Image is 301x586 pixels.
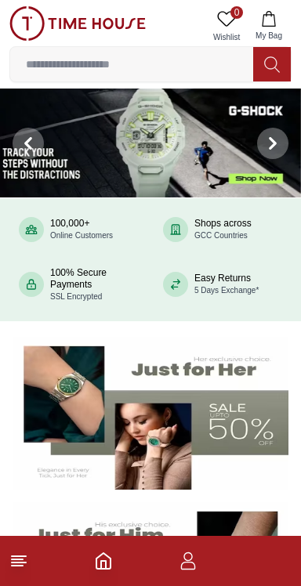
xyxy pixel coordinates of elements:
span: Wishlist [207,31,246,43]
span: 0 [230,6,243,19]
span: My Bag [249,30,288,42]
span: SSL Encrypted [50,292,102,301]
a: 0Wishlist [207,6,246,46]
div: Easy Returns [194,273,259,296]
span: 5 Days Exchange* [194,286,259,295]
img: Women's Watches Banner [13,337,288,490]
button: My Bag [246,6,292,46]
div: 100% Secure Payments [50,267,138,302]
img: ... [9,6,146,41]
div: 100,000+ [50,218,113,241]
a: Home [94,552,113,570]
div: Shops across [194,218,252,241]
span: GCC Countries [194,231,248,240]
span: Online Customers [50,231,113,240]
